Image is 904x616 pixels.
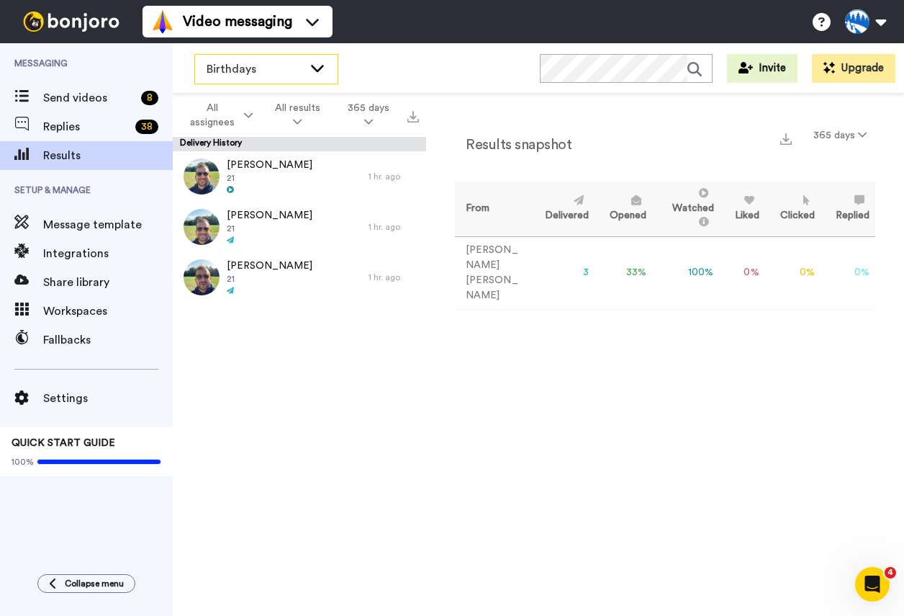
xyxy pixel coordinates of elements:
[173,151,426,202] a: [PERSON_NAME]211 hr. ago
[43,303,173,320] span: Workspaces
[765,236,821,309] td: 0 %
[369,221,419,233] div: 1 hr. ago
[776,128,796,148] button: Export a summary of each team member’s results that match this filter now.
[780,133,792,145] img: export.svg
[43,118,130,135] span: Replies
[455,182,530,236] th: From
[652,236,719,309] td: 100 %
[207,61,303,78] span: Birthdays
[403,104,423,126] button: Export all results that match these filters now.
[227,259,312,273] span: [PERSON_NAME]
[369,272,419,283] div: 1 hr. ago
[455,137,571,153] h2: Results snapshot
[151,10,174,33] img: vm-color.svg
[43,147,173,164] span: Results
[805,122,875,148] button: 365 days
[261,95,334,135] button: All results
[595,236,652,309] td: 33 %
[141,91,158,105] div: 8
[43,216,173,233] span: Message template
[720,182,765,236] th: Liked
[455,236,530,309] td: [PERSON_NAME] [PERSON_NAME]
[855,567,890,602] iframe: Intercom live chat
[821,182,875,236] th: Replied
[595,182,652,236] th: Opened
[65,578,124,589] span: Collapse menu
[17,12,125,32] img: bj-logo-header-white.svg
[43,245,173,262] span: Integrations
[176,95,261,135] button: All assignees
[173,252,426,303] a: [PERSON_NAME]211 hr. ago
[407,111,419,122] img: export.svg
[821,236,875,309] td: 0 %
[765,182,821,236] th: Clicked
[227,208,312,223] span: [PERSON_NAME]
[43,89,135,107] span: Send videos
[334,95,403,135] button: 365 days
[227,273,312,285] span: 21
[727,54,797,83] button: Invite
[12,456,34,468] span: 100%
[173,137,426,151] div: Delivery History
[173,202,426,252] a: [PERSON_NAME]211 hr. ago
[720,236,765,309] td: 0 %
[184,159,220,195] img: 59b1ffee-a99c-47be-a8a8-999359a3f04b-thumb.jpg
[43,390,173,407] span: Settings
[37,574,135,593] button: Collapse menu
[227,223,312,234] span: 21
[369,171,419,182] div: 1 hr. ago
[227,158,312,172] span: [PERSON_NAME]
[43,274,173,291] span: Share library
[812,54,895,83] button: Upgrade
[184,209,220,245] img: 299529e9-242b-4cd1-8c14-33d90166290c-thumb.jpg
[12,438,115,448] span: QUICK START GUIDE
[530,236,595,309] td: 3
[227,172,312,184] span: 21
[135,120,158,134] div: 38
[43,331,173,349] span: Fallbacks
[530,182,595,236] th: Delivered
[183,12,292,32] span: Video messaging
[885,567,896,579] span: 4
[184,259,220,295] img: 729a1e24-1734-4fee-af90-a9162c99a49b-thumb.jpg
[652,182,719,236] th: Watched
[184,101,241,130] span: All assignees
